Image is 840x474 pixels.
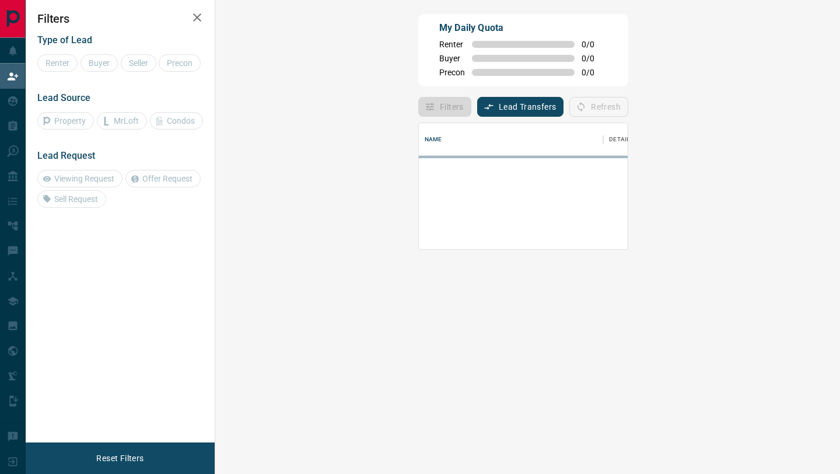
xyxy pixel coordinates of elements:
[477,97,564,117] button: Lead Transfers
[439,68,465,77] span: Precon
[582,68,607,77] span: 0 / 0
[419,123,603,156] div: Name
[37,34,92,46] span: Type of Lead
[37,12,203,26] h2: Filters
[425,123,442,156] div: Name
[439,21,607,35] p: My Daily Quota
[37,150,95,161] span: Lead Request
[439,40,465,49] span: Renter
[89,448,151,468] button: Reset Filters
[582,40,607,49] span: 0 / 0
[439,54,465,63] span: Buyer
[609,123,633,156] div: Details
[37,92,90,103] span: Lead Source
[582,54,607,63] span: 0 / 0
